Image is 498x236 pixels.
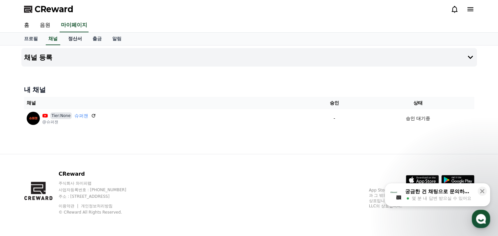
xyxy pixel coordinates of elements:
th: 승인 [307,97,362,109]
span: 대화 [60,192,68,197]
th: 채널 [24,97,307,109]
p: - [310,115,359,122]
h4: 채널 등록 [24,54,53,61]
img: 슈퍼잰 [27,112,40,125]
p: 사업자등록번호 : [PHONE_NUMBER] [59,187,139,192]
span: 홈 [21,191,25,196]
a: CReward [24,4,73,15]
a: 출금 [87,33,107,45]
a: 슈퍼잰 [74,112,88,119]
a: 프로필 [19,33,43,45]
p: 승인 대기중 [406,115,430,122]
a: 대화 [43,181,85,198]
span: 설정 [102,191,110,196]
a: 정산서 [63,33,87,45]
span: Tier:None [50,112,72,119]
span: CReward [35,4,73,15]
a: 채널 [46,33,60,45]
a: 개인정보처리방침 [81,204,113,208]
a: 설정 [85,181,126,198]
p: App Store, iCloud, iCloud Drive 및 iTunes Store는 미국과 그 밖의 나라 및 지역에서 등록된 Apple Inc.의 서비스 상표입니다. Goo... [369,188,474,209]
p: © CReward All Rights Reserved. [59,210,139,215]
a: 마이페이지 [60,18,89,32]
button: 채널 등록 [21,48,477,67]
th: 상태 [362,97,474,109]
a: 음원 [35,18,56,32]
p: @슈퍼잰 [42,119,96,125]
h4: 내 채널 [24,85,474,94]
a: 홈 [19,18,35,32]
a: 알림 [107,33,127,45]
p: 주소 : [STREET_ADDRESS] [59,194,139,199]
p: CReward [59,170,139,178]
p: 주식회사 와이피랩 [59,181,139,186]
a: 홈 [2,181,43,198]
a: 이용약관 [59,204,79,208]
